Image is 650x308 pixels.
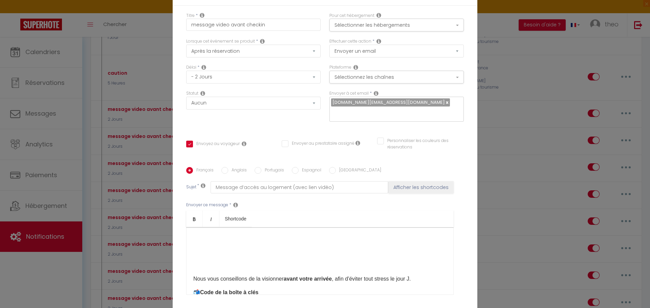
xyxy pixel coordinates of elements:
[203,211,219,227] a: Italic
[329,38,371,45] label: Effectuer cette action
[233,202,238,208] i: Message
[186,38,255,45] label: Lorsque cet événement se produit
[329,13,374,19] label: Pour cet hébergement
[329,71,464,84] button: Sélectionnez les chaînes
[228,167,247,174] label: Anglais
[261,167,284,174] label: Portugais
[219,211,252,227] a: Shortcode
[242,141,246,146] i: Envoyer au voyageur
[186,90,198,97] label: Statut
[200,13,204,18] i: Title
[193,275,447,283] p: Nous vous conseillons de la visionner , afin d'éviter tout stress le jour J.
[193,167,214,174] label: Français
[376,39,381,44] i: Action Type
[186,64,196,71] label: Délai
[193,288,447,305] p: 📬 Le code vous sera envoyé le , via cette messagerie.
[388,181,454,193] button: Afficher les shortcodes
[186,13,195,19] label: Titre
[186,227,454,295] div: ​
[376,13,381,18] i: This Rental
[186,202,228,208] label: Envoyer ce message
[353,65,358,70] i: Action Channel
[186,211,203,227] a: Bold
[336,167,381,174] label: [GEOGRAPHIC_DATA]
[355,140,360,146] i: Envoyer au prestataire si il est assigné
[200,91,205,96] i: Booking status
[186,184,196,191] label: Sujet
[284,276,332,282] strong: avant votre arrivée
[201,183,205,188] i: Subject
[329,19,464,31] button: Sélectionner les hébergements
[329,64,351,71] label: Plateforme
[299,167,321,174] label: Espagnol
[260,39,265,44] i: Event Occur
[200,289,259,295] strong: Code de la boîte à clés
[201,65,206,70] i: Action Time
[329,90,369,97] label: Envoyer à cet email
[332,99,445,105] span: [DOMAIN_NAME][EMAIL_ADDRESS][DOMAIN_NAME]
[374,91,378,96] i: Recipient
